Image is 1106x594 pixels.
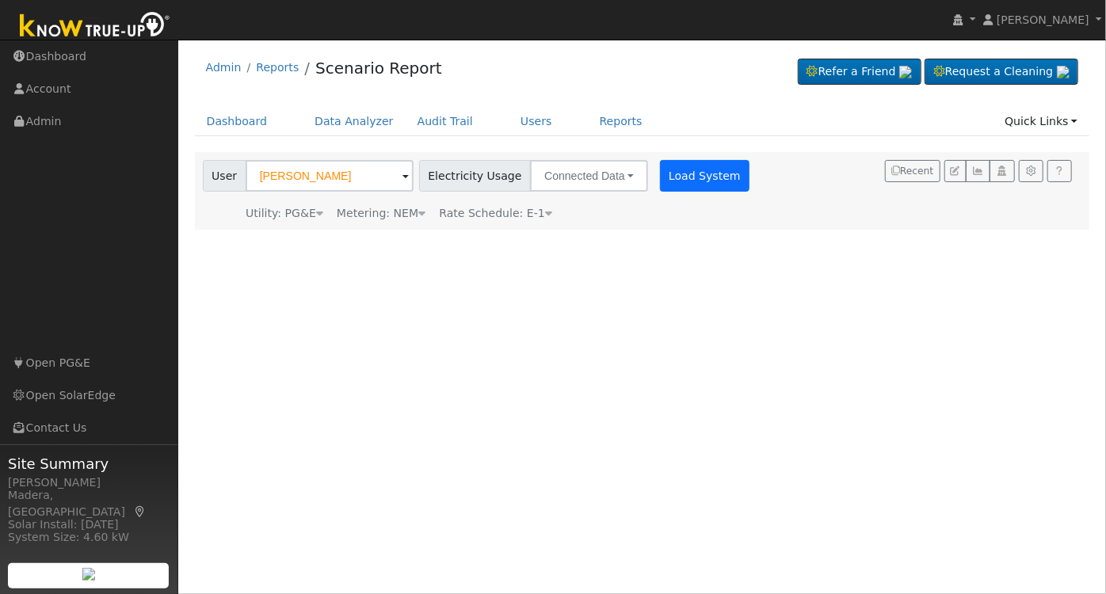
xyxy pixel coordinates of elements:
span: Site Summary [8,453,170,474]
button: Settings [1019,160,1043,182]
div: System Size: 4.60 kW [8,529,170,546]
a: Reports [588,107,654,136]
a: Quick Links [993,107,1089,136]
div: Solar Install: [DATE] [8,516,170,533]
a: Users [509,107,564,136]
button: Login As [990,160,1014,182]
span: [PERSON_NAME] [997,13,1089,26]
span: User [203,160,246,192]
a: Reports [256,61,299,74]
a: Refer a Friend [798,59,921,86]
button: Recent [885,160,940,182]
div: Madera, [GEOGRAPHIC_DATA] [8,487,170,520]
a: Scenario Report [315,59,442,78]
a: Dashboard [195,107,280,136]
div: [PERSON_NAME] [8,474,170,491]
button: Multi-Series Graph [966,160,990,182]
input: Select a User [246,160,414,192]
img: retrieve [1057,66,1070,78]
a: Request a Cleaning [925,59,1078,86]
img: retrieve [82,568,95,581]
div: Utility: PG&E [246,205,323,222]
a: Help Link [1047,160,1072,182]
span: Electricity Usage [419,160,531,192]
img: Know True-Up [12,9,178,44]
button: Connected Data [530,160,648,192]
img: retrieve [899,66,912,78]
button: Edit User [944,160,967,182]
a: Map [133,505,147,518]
button: Load System [660,160,750,192]
a: Audit Trail [406,107,485,136]
a: Data Analyzer [303,107,406,136]
span: Alias: HETOUCN [439,207,552,219]
a: Admin [206,61,242,74]
div: Metering: NEM [337,205,425,222]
